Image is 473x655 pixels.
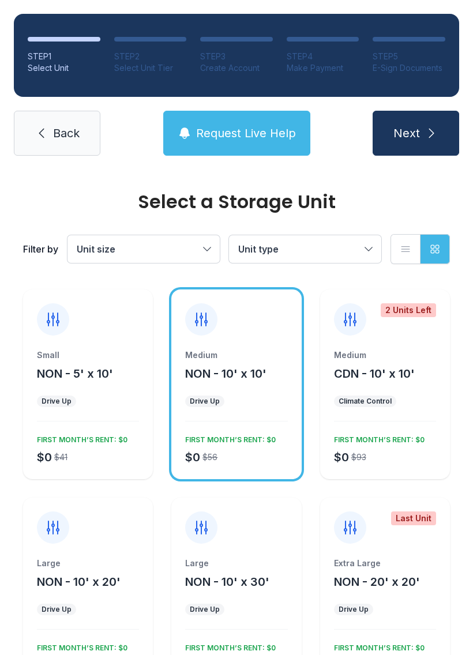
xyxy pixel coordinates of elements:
[334,349,436,361] div: Medium
[23,242,58,256] div: Filter by
[114,62,187,74] div: Select Unit Tier
[334,449,349,465] div: $0
[334,367,415,381] span: CDN - 10' x 10'
[37,367,113,381] span: NON - 5' x 10'
[181,639,276,653] div: FIRST MONTH’S RENT: $0
[238,243,279,255] span: Unit type
[351,451,366,463] div: $93
[202,451,217,463] div: $56
[42,397,72,406] div: Drive Up
[381,303,436,317] div: 2 Units Left
[229,235,381,263] button: Unit type
[200,51,273,62] div: STEP 3
[181,431,276,445] div: FIRST MONTH’S RENT: $0
[185,574,269,590] button: NON - 10' x 30'
[190,397,220,406] div: Drive Up
[339,397,392,406] div: Climate Control
[329,639,425,653] div: FIRST MONTH’S RENT: $0
[32,431,127,445] div: FIRST MONTH’S RENT: $0
[67,235,220,263] button: Unit size
[37,574,121,590] button: NON - 10' x 20'
[23,193,450,211] div: Select a Storage Unit
[334,558,436,569] div: Extra Large
[287,51,359,62] div: STEP 4
[393,125,420,141] span: Next
[373,51,445,62] div: STEP 5
[37,558,139,569] div: Large
[28,51,100,62] div: STEP 1
[37,575,121,589] span: NON - 10' x 20'
[185,367,266,381] span: NON - 10' x 10'
[77,243,115,255] span: Unit size
[185,558,287,569] div: Large
[334,575,420,589] span: NON - 20' x 20'
[37,366,113,382] button: NON - 5' x 10'
[185,449,200,465] div: $0
[391,511,436,525] div: Last Unit
[334,574,420,590] button: NON - 20' x 20'
[114,51,187,62] div: STEP 2
[334,366,415,382] button: CDN - 10' x 10'
[37,349,139,361] div: Small
[196,125,296,141] span: Request Live Help
[373,62,445,74] div: E-Sign Documents
[185,366,266,382] button: NON - 10' x 10'
[42,605,72,614] div: Drive Up
[190,605,220,614] div: Drive Up
[37,449,52,465] div: $0
[339,605,369,614] div: Drive Up
[32,639,127,653] div: FIRST MONTH’S RENT: $0
[185,349,287,361] div: Medium
[200,62,273,74] div: Create Account
[287,62,359,74] div: Make Payment
[329,431,425,445] div: FIRST MONTH’S RENT: $0
[53,125,80,141] span: Back
[54,451,67,463] div: $41
[28,62,100,74] div: Select Unit
[185,575,269,589] span: NON - 10' x 30'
